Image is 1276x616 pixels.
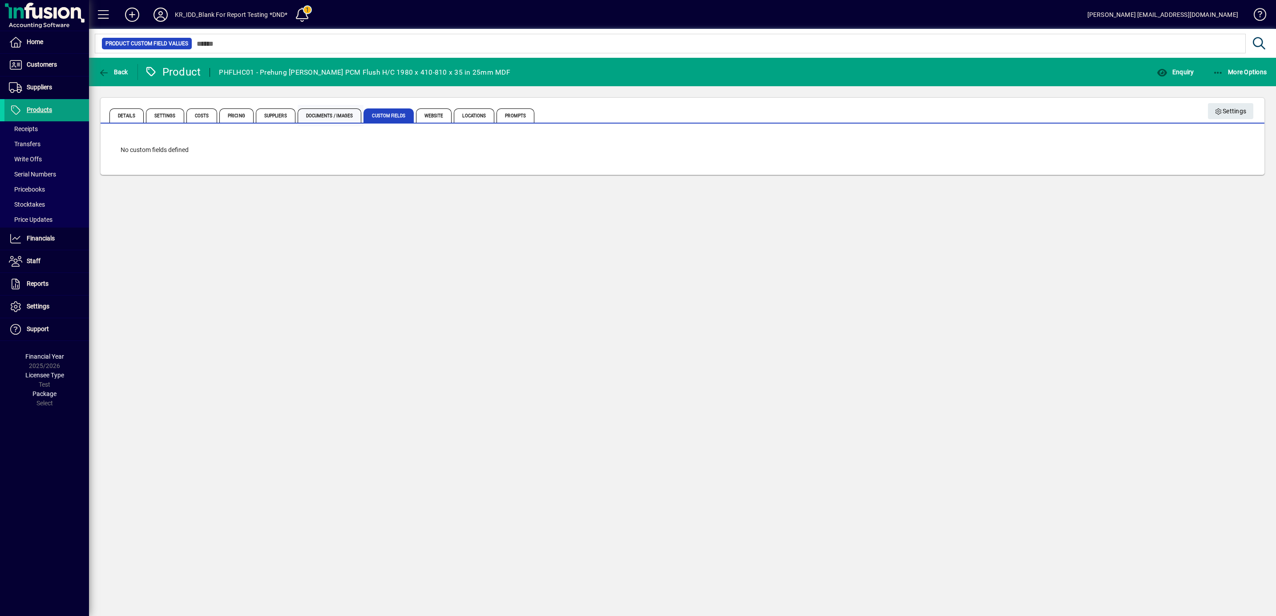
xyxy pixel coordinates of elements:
div: PHFLHC01 - Prehung [PERSON_NAME] PCM Flush H/C 1980 x 410-810 x 35 in 25mm MDF [219,65,510,80]
button: Settings [1208,103,1254,119]
span: Settings [146,108,184,123]
app-page-header-button: Back [89,64,138,80]
span: More Options [1213,68,1267,76]
span: Enquiry [1157,68,1194,76]
span: Licensee Type [25,372,64,379]
span: Suppliers [27,84,52,91]
button: Enquiry [1155,64,1196,80]
span: Reports [27,280,48,287]
a: Price Updates [4,212,89,227]
a: Support [4,318,89,340]
span: Settings [27,303,49,310]
span: Support [27,325,49,332]
a: Stocktakes [4,197,89,212]
a: Receipts [4,121,89,136]
span: Price Updates [9,216,52,223]
div: [PERSON_NAME] [EMAIL_ADDRESS][DOMAIN_NAME] [1087,8,1238,22]
button: Add [118,7,146,23]
span: Financials [27,235,55,242]
div: Product [145,65,201,79]
a: Suppliers [4,76,89,99]
a: Knowledge Base [1247,2,1265,31]
span: Stocktakes [9,201,45,208]
a: Reports [4,273,89,295]
a: Financials [4,228,89,250]
a: Pricebooks [4,182,89,197]
span: Pricing [219,108,254,123]
span: Staff [27,257,40,264]
a: Transfers [4,136,89,152]
span: Locations [454,108,494,123]
span: Home [27,38,43,45]
button: More Options [1211,64,1269,80]
span: Product Custom Field Values [105,39,188,48]
span: Custom Fields [363,108,413,123]
div: KR_IDD_Blank For Report Testing *DND* [175,8,287,22]
span: Documents / Images [298,108,362,123]
span: Settings [1215,104,1247,119]
span: Costs [186,108,218,123]
span: Financial Year [25,353,64,360]
a: Write Offs [4,152,89,167]
span: Website [416,108,452,123]
span: Back [98,68,128,76]
span: Pricebooks [9,186,45,193]
span: Products [27,106,52,113]
span: Details [109,108,144,123]
span: Write Offs [9,156,42,163]
a: Settings [4,296,89,318]
a: Customers [4,54,89,76]
a: Serial Numbers [4,167,89,182]
span: Prompts [497,108,534,123]
a: Home [4,31,89,53]
span: Receipts [9,125,38,132]
span: Transfers [9,140,40,148]
a: Staff [4,250,89,272]
span: Customers [27,61,57,68]
span: Package [32,390,57,397]
span: Serial Numbers [9,171,56,178]
button: Profile [146,7,175,23]
div: No custom fields defined [112,136,1253,164]
button: Back [96,64,130,80]
span: Suppliers [256,108,295,123]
